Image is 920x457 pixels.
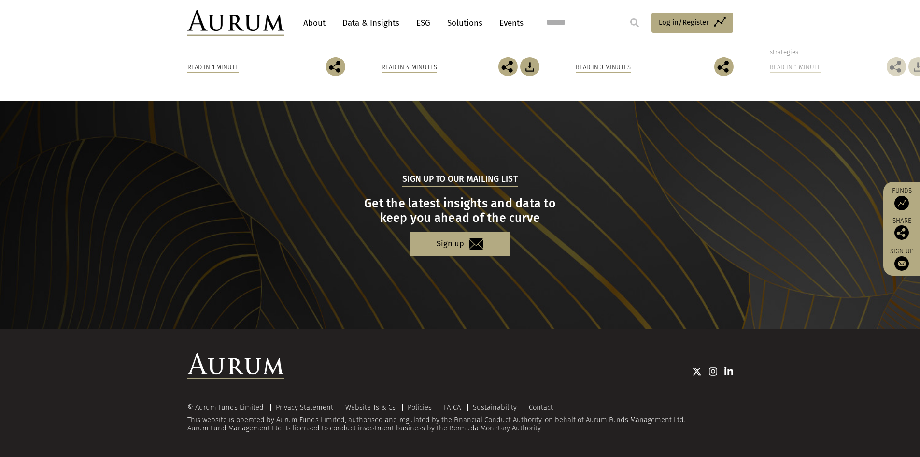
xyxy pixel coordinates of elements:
a: Website Ts & Cs [345,403,396,412]
a: Funds [888,187,915,210]
div: Read in 4 minutes [382,62,437,73]
a: Sustainability [473,403,517,412]
span: Log in/Register [659,16,709,28]
input: Submit [625,13,644,32]
img: Share this post [894,225,909,240]
img: Twitter icon [692,367,702,376]
a: Sign up [410,232,510,256]
img: Download Article [520,57,539,76]
a: Sign up [888,247,915,271]
a: Privacy Statement [276,403,333,412]
a: FATCA [444,403,461,412]
img: Share this post [498,57,518,76]
h3: Get the latest insights and data to keep you ahead of the curve [188,196,732,225]
a: Solutions [442,14,487,32]
img: Aurum Logo [187,353,284,379]
a: Contact [529,403,553,412]
a: Data & Insights [338,14,404,32]
div: Read in 1 minute [187,62,239,73]
img: Access Funds [894,196,909,210]
img: Share this post [887,57,906,76]
a: Events [495,14,524,32]
a: About [298,14,330,32]
a: Policies [408,403,432,412]
div: © Aurum Funds Limited [187,404,269,411]
div: This website is operated by Aurum Funds Limited, authorised and regulated by the Financial Conduc... [187,403,733,433]
div: Read in 3 minutes [576,62,631,73]
div: Share [888,218,915,240]
img: Sign up to our newsletter [894,256,909,271]
img: Share this post [714,57,734,76]
img: Share this post [326,57,345,76]
img: Aurum [187,10,284,36]
img: Instagram icon [709,367,718,376]
img: Linkedin icon [724,367,733,376]
div: Read in 1 minute [770,62,821,73]
a: ESG [411,14,435,32]
h5: Sign up to our mailing list [402,173,518,187]
a: Log in/Register [651,13,733,33]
